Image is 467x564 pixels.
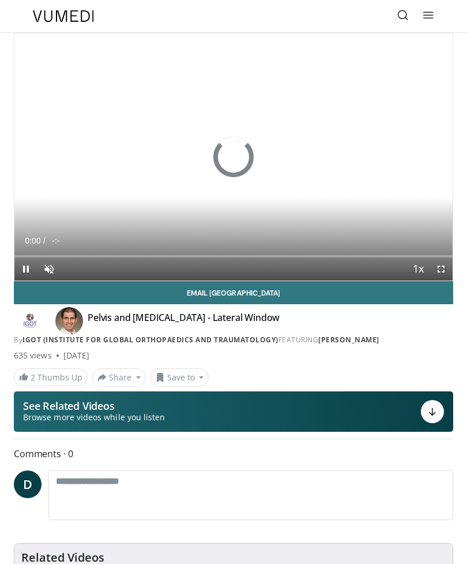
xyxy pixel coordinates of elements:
a: D [14,470,42,498]
button: Save to [150,368,209,387]
button: Share [92,368,146,387]
p: See Related Videos [23,400,165,412]
button: Pause [14,257,37,281]
button: See Related Videos Browse more videos while you listen [14,391,453,432]
a: Email [GEOGRAPHIC_DATA] [14,281,453,304]
a: [PERSON_NAME] [318,335,379,345]
div: By FEATURING [14,335,453,345]
h4: Pelvis and [MEDICAL_DATA] - Lateral Window [88,312,280,330]
span: / [43,236,46,245]
video-js: Video Player [14,33,453,281]
span: Comments 0 [14,446,453,461]
span: 0:00 [25,236,40,245]
span: -:- [52,236,59,245]
img: Avatar [55,307,83,335]
img: VuMedi Logo [33,10,94,22]
span: 2 [31,372,35,383]
button: Playback Rate [406,257,430,281]
span: Browse more videos while you listen [23,412,165,423]
button: Fullscreen [430,257,453,281]
span: 635 views [14,350,52,361]
div: Progress Bar [14,255,453,257]
button: Unmute [37,257,61,281]
div: [DATE] [63,350,89,361]
img: IGOT (Institute for Global Orthopaedics and Traumatology) [14,312,46,330]
a: 2 Thumbs Up [14,368,88,386]
a: IGOT (Institute for Global Orthopaedics and Traumatology) [22,335,278,345]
